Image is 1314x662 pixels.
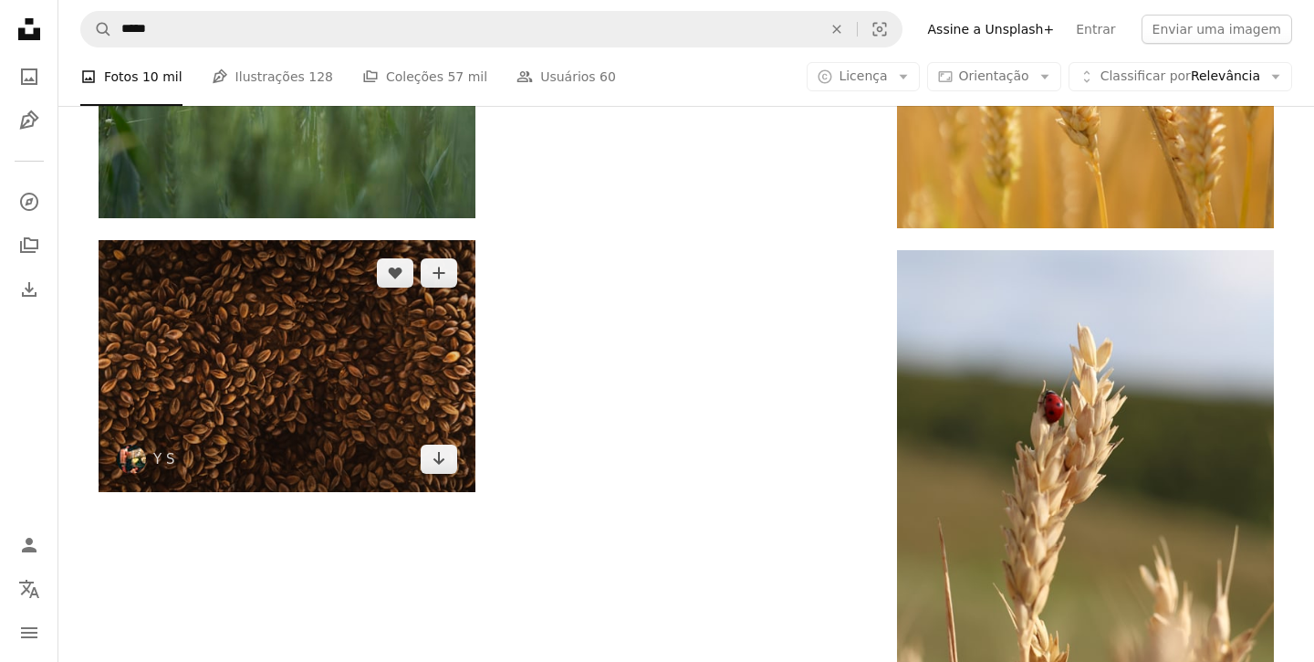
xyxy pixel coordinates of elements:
[421,258,457,288] button: Adicionar à coleção
[11,184,47,220] a: Explorar
[11,571,47,607] button: Idioma
[959,68,1029,83] span: Orientação
[11,527,47,563] a: Entrar / Cadastrar-se
[917,15,1066,44] a: Assine a Unsplash+
[80,11,902,47] form: Pesquise conteúdo visual em todo o site
[600,67,616,87] span: 60
[81,12,112,47] button: Pesquise na Unsplash
[377,258,413,288] button: Curtir
[11,11,47,51] a: Início — Unsplash
[858,12,902,47] button: Pesquisa visual
[11,58,47,95] a: Fotos
[11,227,47,264] a: Coleções
[421,445,457,474] a: Baixar
[817,12,857,47] button: Limpar
[1065,15,1126,44] a: Entrar
[212,47,333,106] a: Ilustrações 128
[11,102,47,139] a: Ilustrações
[839,68,887,83] span: Licença
[1069,62,1292,91] button: Classificar porRelevância
[11,271,47,308] a: Histórico de downloads
[99,240,475,491] img: uma grande pilha de sementes que são marrons
[117,445,146,474] img: Ir para o perfil de Y S
[308,67,333,87] span: 128
[447,67,487,87] span: 57 mil
[1100,68,1260,86] span: Relevância
[362,47,487,106] a: Coleções 57 mil
[897,525,1274,541] a: uma joaninha sentada em cima de um talo de trigo
[1142,15,1292,44] button: Enviar uma imagem
[807,62,919,91] button: Licença
[99,358,475,374] a: uma grande pilha de sementes que são marrons
[516,47,616,106] a: Usuários 60
[927,62,1061,91] button: Orientação
[1100,68,1191,83] span: Classificar por
[153,450,174,468] a: Y S
[11,615,47,651] button: Menu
